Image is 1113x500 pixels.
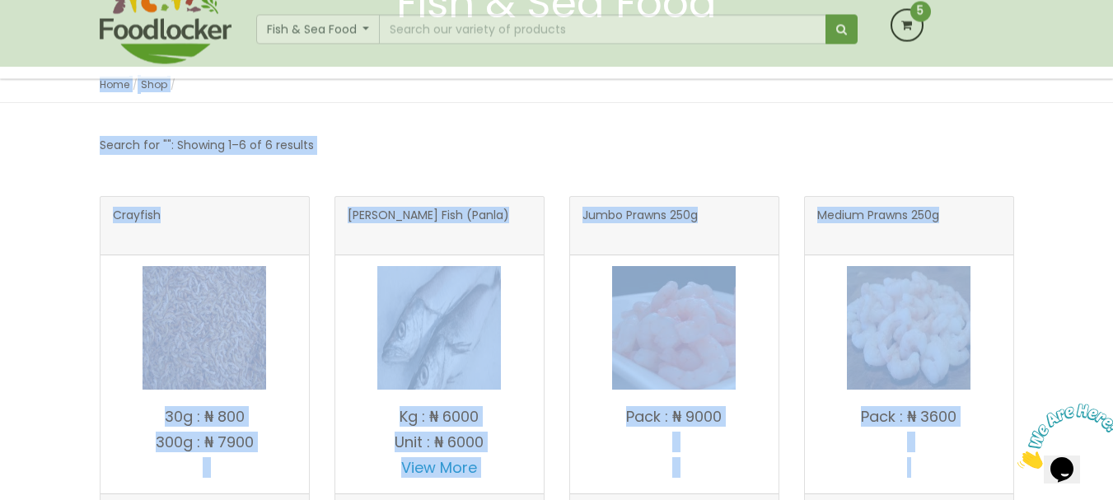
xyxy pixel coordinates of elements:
[401,457,477,478] a: View More
[101,434,309,451] p: 300g : ₦ 7900
[100,136,314,155] p: Search for "": Showing 1–6 of 6 results
[143,266,266,390] img: Crayfish
[582,209,698,242] span: Jumbo Prawns 250g
[847,266,970,390] img: Medium Prawns 250g
[335,434,544,451] p: Unit : ₦ 6000
[113,209,161,242] span: Crayfish
[570,409,779,425] p: Pack : ₦ 9000
[7,7,109,72] img: Chat attention grabber
[101,409,309,425] p: 30g : ₦ 800
[335,409,544,425] p: Kg : ₦ 6000
[1011,397,1113,475] iframe: chat widget
[379,35,825,64] input: Search our variety of products
[377,266,501,390] img: Hake Fish (Panla)
[817,209,939,242] span: Medium Prawns 250g
[348,209,509,242] span: [PERSON_NAME] Fish (Panla)
[612,266,736,390] img: Jumbo Prawns 250g
[256,35,381,64] button: Fish & Sea Food
[910,21,931,42] span: 5
[805,409,1013,425] p: Pack : ₦ 3600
